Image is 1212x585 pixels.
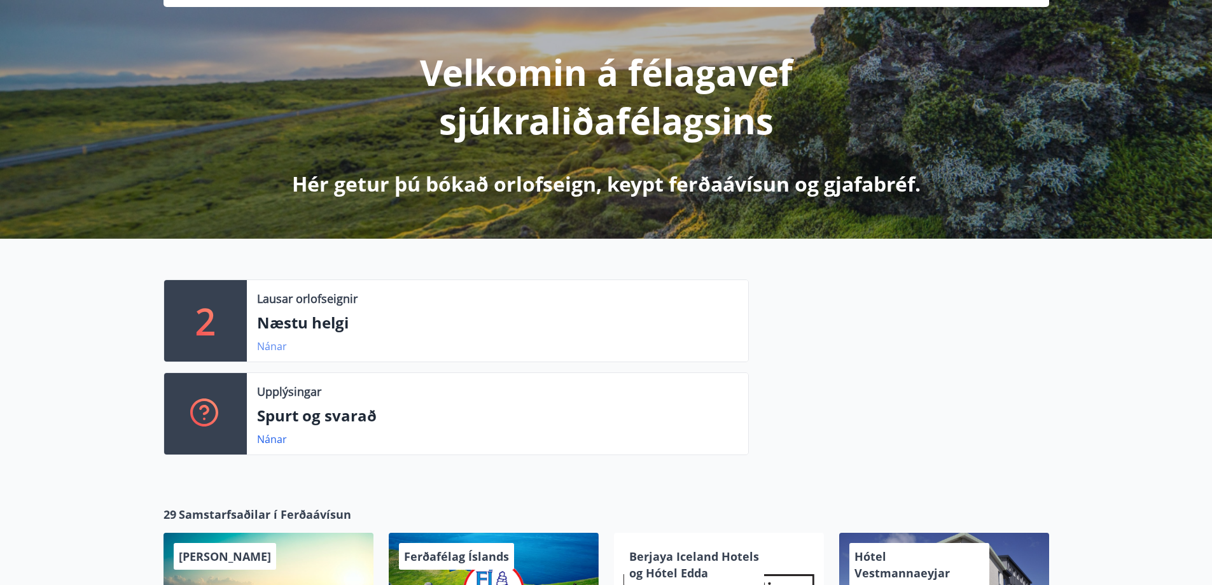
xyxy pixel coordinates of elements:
span: [PERSON_NAME] [179,549,271,564]
span: Hótel Vestmannaeyjar [854,549,950,581]
p: 2 [195,297,216,345]
span: Samstarfsaðilar í Ferðaávísun [179,506,351,523]
p: Velkomin á félagavef sjúkraliðafélagsins [270,48,942,144]
p: Hér getur þú bókað orlofseign, keypt ferðaávísun og gjafabréf. [292,170,921,198]
p: Upplýsingar [257,383,321,400]
span: 29 [164,506,176,523]
p: Lausar orlofseignir [257,290,358,307]
a: Nánar [257,432,287,446]
p: Næstu helgi [257,312,738,334]
p: Spurt og svarað [257,405,738,426]
span: Berjaya Iceland Hotels og Hótel Edda [629,549,759,581]
a: Nánar [257,339,287,353]
span: Ferðafélag Íslands [404,549,509,564]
